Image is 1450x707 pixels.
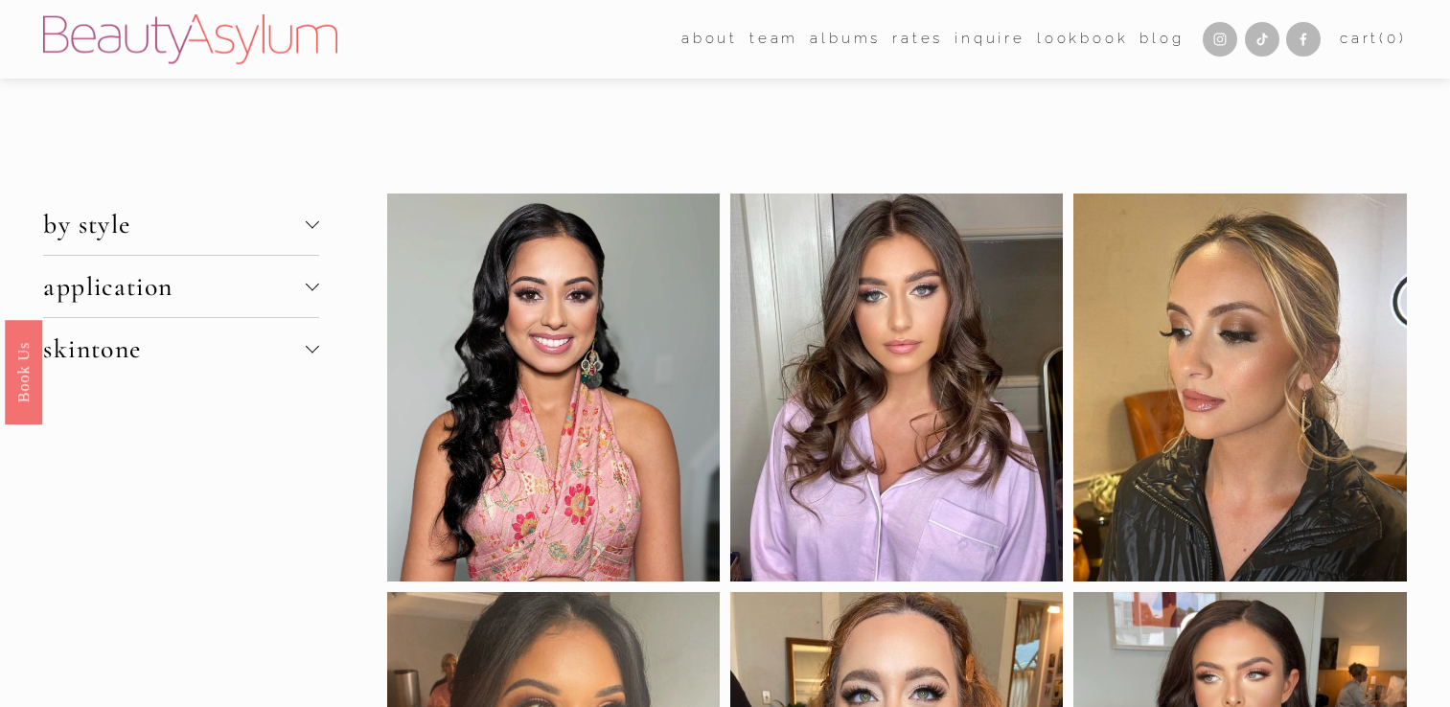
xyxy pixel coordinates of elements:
[43,318,319,379] button: skintone
[1340,26,1407,52] a: 0 items in cart
[1139,25,1184,54] a: Blog
[43,194,319,255] button: by style
[1286,22,1321,57] a: Facebook
[43,332,306,365] span: skintone
[749,25,798,54] a: folder dropdown
[810,25,881,54] a: albums
[749,26,798,52] span: team
[1203,22,1237,57] a: Instagram
[681,25,738,54] a: folder dropdown
[43,270,306,303] span: application
[681,26,738,52] span: about
[43,256,319,317] button: application
[5,320,42,424] a: Book Us
[955,25,1025,54] a: Inquire
[1037,25,1128,54] a: Lookbook
[1387,30,1399,47] span: 0
[1245,22,1279,57] a: TikTok
[892,25,943,54] a: Rates
[1379,30,1406,47] span: ( )
[43,14,337,64] img: Beauty Asylum | Bridal Hair &amp; Makeup Charlotte &amp; Atlanta
[43,208,306,240] span: by style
